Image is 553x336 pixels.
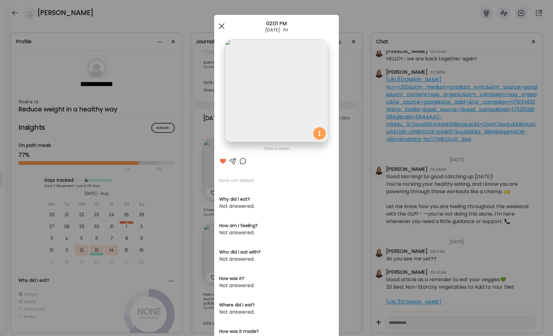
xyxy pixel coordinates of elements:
[219,229,334,236] div: Not answered.
[219,145,334,152] div: Click to zoom
[219,275,334,282] h3: How was it?
[214,27,339,32] div: [DATE] · Fri
[219,328,334,335] h3: How was it made?
[225,39,328,142] img: images%2FIrNJUawwUnOTYYdIvOBtlFt5cGu2%2F4L7INlvxGuUyt9Tfuc1l%2FuhZBIsDCqEGl44yVILwK_1080
[219,177,334,184] p: Note not added.
[219,222,334,229] h3: How am I feeling?
[219,308,334,316] div: Not answered.
[219,196,334,203] h3: Why did I eat?
[214,20,339,27] div: 02:01 PM
[219,255,334,263] div: Not answered.
[219,203,334,210] div: Not answered.
[219,302,334,308] h3: Where did I eat?
[219,282,334,289] div: Not answered.
[219,249,334,255] h3: Who did I eat with?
